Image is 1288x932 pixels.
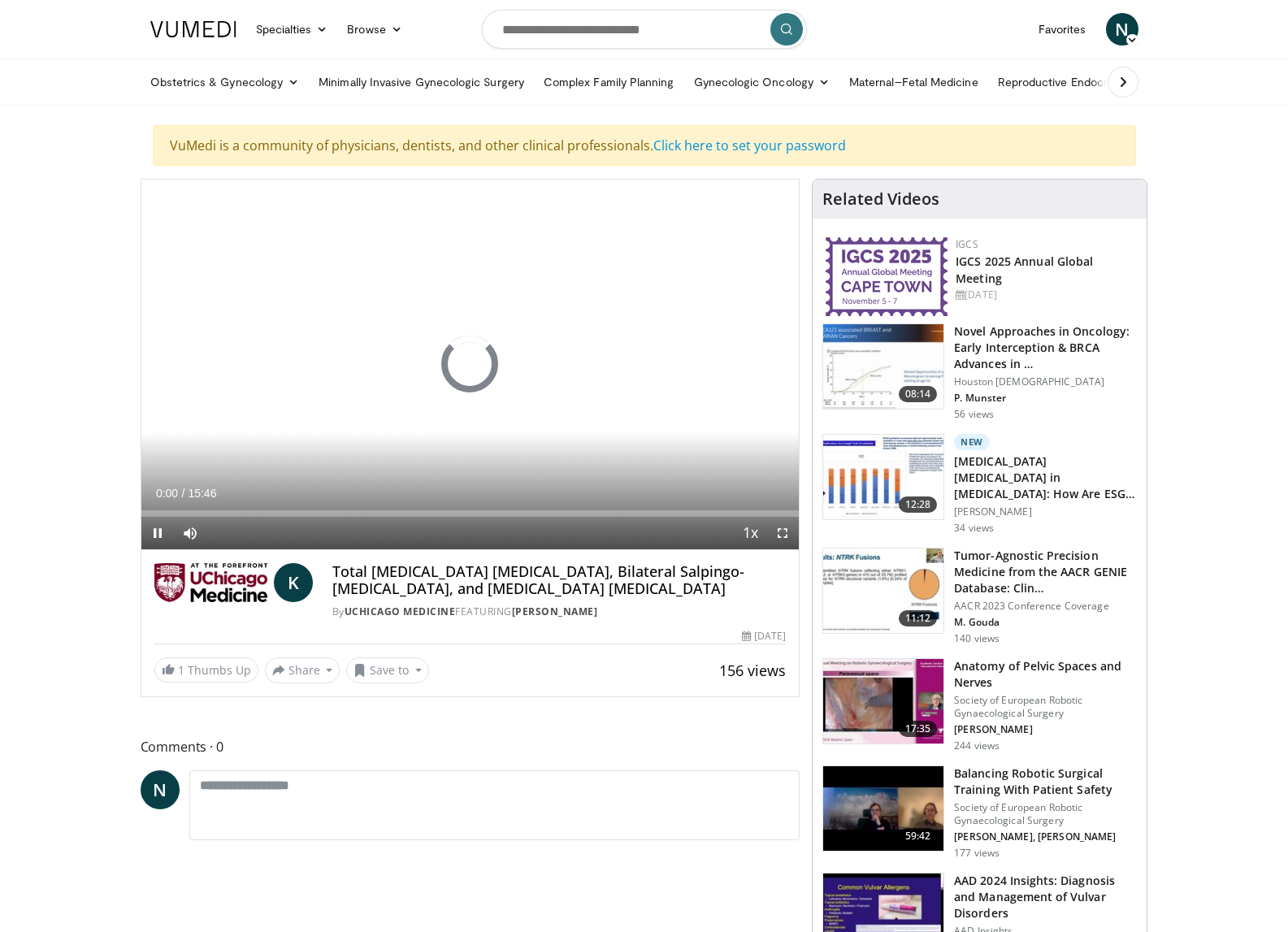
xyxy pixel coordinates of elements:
h3: AAD 2024 Insights: Diagnosis and Management of Vulvar Disorders [954,873,1137,921]
a: Browse [337,13,412,46]
a: N [1106,13,1138,46]
a: Obstetrics & Gynecology [141,66,310,98]
span: 1 [178,662,184,678]
a: Gynecologic Oncology [684,66,839,98]
a: 1 Thumbs Up [154,657,258,683]
div: [DATE] [956,288,1134,302]
p: 244 views [954,739,1000,752]
img: UChicago Medicine [154,563,267,602]
button: Share [265,657,340,683]
p: 34 views [954,522,994,535]
p: Society of European Robotic Gynaecological Surgery [954,694,1137,720]
span: / [182,487,185,500]
p: 177 views [954,847,1000,860]
button: Playback Rate [734,517,766,549]
span: 59:42 [899,828,938,844]
span: Comments 0 [141,736,800,757]
h3: Balancing Robotic Surgical Training With Patient Safety [954,765,1137,798]
img: VuMedi Logo [150,21,236,37]
p: [PERSON_NAME] [954,723,1137,736]
h3: [MEDICAL_DATA] [MEDICAL_DATA] in [MEDICAL_DATA]: How Are ESGO 2023 Guidelines… [954,453,1137,502]
span: 0:00 [156,487,178,500]
div: VuMedi is a community of physicians, dentists, and other clinical professionals. [153,125,1136,166]
div: By FEATURING [332,605,787,619]
h3: Anatomy of Pelvic Spaces and Nerves [954,658,1137,691]
a: IGCS 2025 Annual Global Meeting [956,254,1093,286]
a: [PERSON_NAME] [512,605,598,618]
a: N [141,770,180,809]
img: 01504182-1e49-4879-8c4d-5a0c92a723fe.150x105_q85_crop-smart_upscale.jpg [823,435,943,519]
a: UChicago Medicine [345,605,456,618]
button: Fullscreen [766,517,799,549]
a: Maternal–Fetal Medicine [839,66,988,98]
button: Pause [141,517,174,549]
a: Click here to set your password [653,137,846,154]
a: Reproductive Endocrinology & [MEDICAL_DATA] [988,66,1260,98]
span: 17:35 [899,721,938,737]
img: 680d42be-3514-43f9-8300-e9d2fda7c814.png.150x105_q85_autocrop_double_scale_upscale_version-0.2.png [826,237,948,316]
button: Mute [174,517,206,549]
a: 12:28 New [MEDICAL_DATA] [MEDICAL_DATA] in [MEDICAL_DATA]: How Are ESGO 2023 Guidelines… [PERSON_... [822,434,1137,535]
input: Search topics, interventions [482,10,807,49]
p: New [954,434,990,450]
a: 11:12 Tumor-Agnostic Precision Medicine from the AACR GENIE Database: Clin… AACR 2023 Conference ... [822,548,1137,645]
span: 11:12 [899,610,938,626]
div: [DATE] [742,629,786,644]
span: 12:28 [899,496,938,513]
h4: Total [MEDICAL_DATA] [MEDICAL_DATA], Bilateral Salpingo-[MEDICAL_DATA], and [MEDICAL_DATA] [MEDIC... [332,563,787,598]
h3: Novel Approaches in Oncology: Early Interception & BRCA Advances in … [954,323,1137,372]
p: AACR 2023 Conference Coverage [954,600,1137,613]
img: d044929c-461b-4f49-afc0-e111ae03af9c.150x105_q85_crop-smart_upscale.jpg [823,324,943,409]
p: M. Gouda [954,616,1137,629]
a: 08:14 Novel Approaches in Oncology: Early Interception & BRCA Advances in … Houston [DEMOGRAPHIC_... [822,323,1137,421]
span: 156 views [719,661,786,680]
span: 08:14 [899,386,938,402]
video-js: Video Player [141,180,800,550]
p: 56 views [954,408,994,421]
h3: Tumor-Agnostic Precision Medicine from the AACR GENIE Database: Clin… [954,548,1137,596]
img: c9b58fd4-8caa-4875-99f8-9010bb237d11.150x105_q85_crop-smart_upscale.jpg [823,548,943,633]
span: 15:46 [188,487,216,500]
a: IGCS [956,237,978,251]
h4: Related Videos [822,189,939,209]
button: Save to [346,657,429,683]
a: Favorites [1029,13,1096,46]
a: 59:42 Balancing Robotic Surgical Training With Patient Safety Society of European Robotic Gynaeco... [822,765,1137,860]
p: P. Munster [954,392,1137,405]
p: [PERSON_NAME] [954,505,1137,518]
a: Minimally Invasive Gynecologic Surgery [309,66,534,98]
div: Progress Bar [141,510,800,517]
a: Complex Family Planning [534,66,684,98]
p: 140 views [954,632,1000,645]
a: Specialties [246,13,338,46]
a: K [274,563,313,602]
p: [PERSON_NAME], [PERSON_NAME] [954,830,1137,843]
img: 0ea6d4c1-4c24-41be-9a55-97963dbc435c.150x105_q85_crop-smart_upscale.jpg [823,766,943,851]
p: Houston [DEMOGRAPHIC_DATA] [954,375,1137,388]
a: 17:35 Anatomy of Pelvic Spaces and Nerves Society of European Robotic Gynaecological Surgery [PER... [822,658,1137,752]
p: Society of European Robotic Gynaecological Surgery [954,801,1137,827]
img: e1e531fd-73df-4650-97c0-6ff8278dbc13.150x105_q85_crop-smart_upscale.jpg [823,659,943,743]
